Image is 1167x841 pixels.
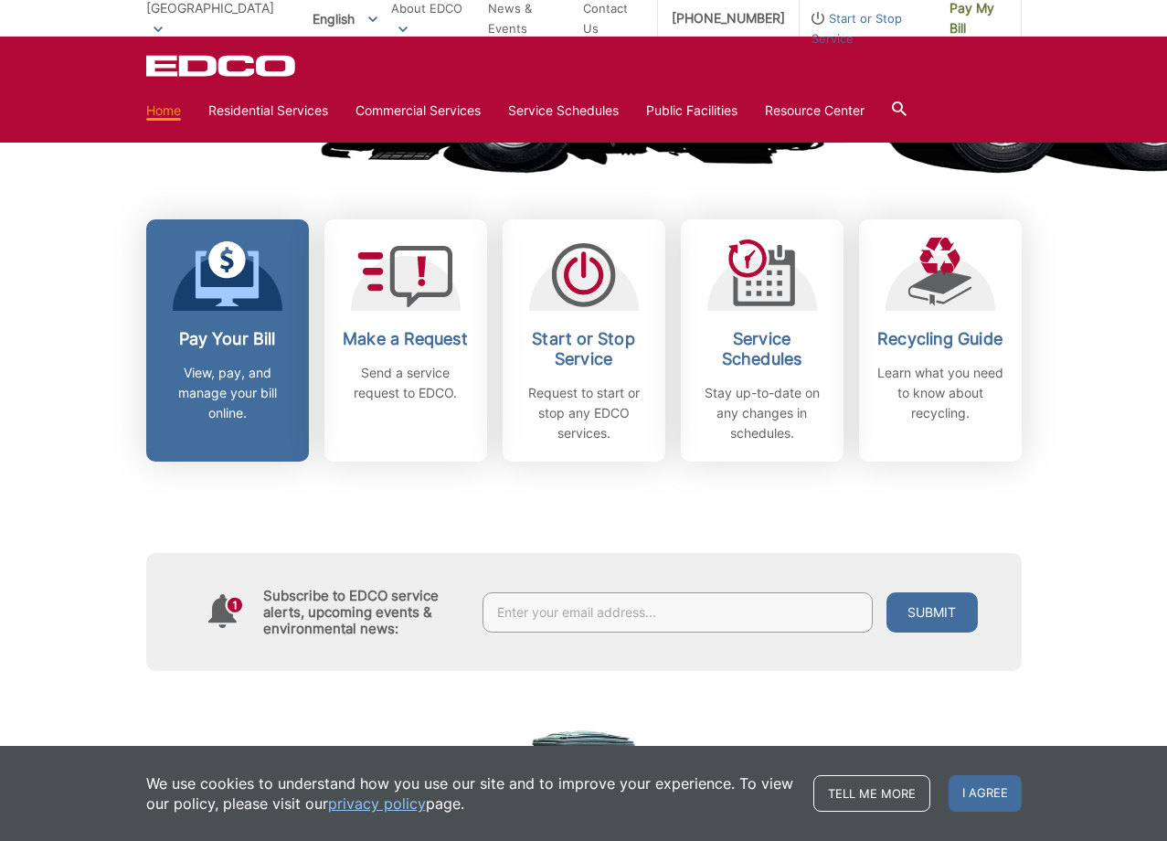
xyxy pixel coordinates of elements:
[859,219,1022,462] a: Recycling Guide Learn what you need to know about recycling.
[160,329,295,349] h2: Pay Your Bill
[146,219,309,462] a: Pay Your Bill View, pay, and manage your bill online.
[508,101,619,121] a: Service Schedules
[355,101,481,121] a: Commercial Services
[516,329,652,369] h2: Start or Stop Service
[886,592,978,633] button: Submit
[146,55,298,77] a: EDCD logo. Return to the homepage.
[813,775,930,812] a: Tell me more
[338,329,473,349] h2: Make a Request
[483,592,873,633] input: Enter your email address...
[695,329,830,369] h2: Service Schedules
[873,329,1008,349] h2: Recycling Guide
[949,775,1022,812] span: I agree
[873,363,1008,423] p: Learn what you need to know about recycling.
[328,793,426,814] a: privacy policy
[263,588,464,637] h4: Subscribe to EDCO service alerts, upcoming events & environmental news:
[695,383,830,443] p: Stay up-to-date on any changes in schedules.
[516,383,652,443] p: Request to start or stop any EDCO services.
[338,363,473,403] p: Send a service request to EDCO.
[208,101,328,121] a: Residential Services
[146,773,795,814] p: We use cookies to understand how you use our site and to improve your experience. To view our pol...
[146,101,181,121] a: Home
[160,363,295,423] p: View, pay, and manage your bill online.
[299,4,391,34] span: English
[681,219,843,462] a: Service Schedules Stay up-to-date on any changes in schedules.
[324,219,487,462] a: Make a Request Send a service request to EDCO.
[765,101,865,121] a: Resource Center
[646,101,737,121] a: Public Facilities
